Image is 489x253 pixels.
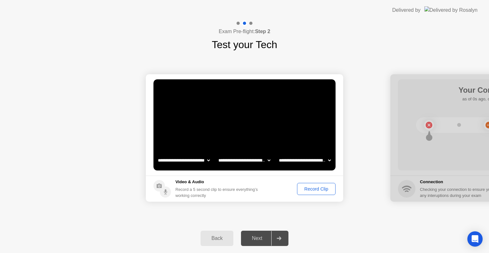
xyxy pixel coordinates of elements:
[424,6,478,14] img: Delivered by Rosalyn
[467,231,483,247] div: Open Intercom Messenger
[175,186,260,199] div: Record a 5 second clip to ensure everything’s working correctly
[217,154,272,167] select: Available speakers
[175,179,260,185] h5: Video & Audio
[299,186,333,192] div: Record Clip
[278,154,332,167] select: Available microphones
[201,231,233,246] button: Back
[219,28,270,35] h4: Exam Pre-flight:
[202,235,231,241] div: Back
[243,235,271,241] div: Next
[241,231,288,246] button: Next
[297,183,336,195] button: Record Clip
[212,37,277,52] h1: Test your Tech
[392,6,421,14] div: Delivered by
[157,154,211,167] select: Available cameras
[255,29,270,34] b: Step 2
